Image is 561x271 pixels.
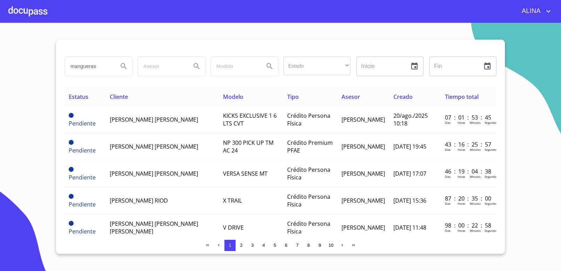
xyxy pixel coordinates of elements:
[223,197,242,204] span: X TRAIL
[458,175,465,178] p: Horas
[69,174,96,181] span: Pendiente
[223,170,268,177] span: VERSA SENSE MT
[115,58,132,75] button: Search
[69,120,96,127] span: Pendiente
[110,93,128,101] span: Cliente
[445,141,492,148] p: 43 : 16 : 25 : 57
[110,170,198,177] span: [PERSON_NAME] [PERSON_NAME]
[318,243,321,248] span: 9
[485,148,498,151] p: Segundos
[269,240,280,251] button: 5
[110,116,198,123] span: [PERSON_NAME] [PERSON_NAME]
[445,121,451,124] p: Dias
[445,93,479,101] span: Tiempo total
[211,57,258,76] input: search
[110,220,198,235] span: [PERSON_NAME] [PERSON_NAME] [PERSON_NAME]
[445,195,492,202] p: 87 : 20 : 35 : 00
[470,121,481,124] p: Minutos
[223,112,277,127] span: KICKS EXCLUSIVE 1 6 LTS CVT
[314,240,325,251] button: 9
[485,229,498,232] p: Segundos
[280,240,292,251] button: 6
[285,243,287,248] span: 6
[342,93,360,101] span: Asesor
[445,148,451,151] p: Dias
[287,193,330,208] span: Crédito Persona Física
[236,240,247,251] button: 2
[287,93,299,101] span: Tipo
[307,243,310,248] span: 8
[445,168,492,175] p: 46 : 19 : 04 : 38
[516,6,544,17] span: ALINA
[224,240,236,251] button: 1
[223,224,244,231] span: V DRIVE
[325,240,337,251] button: 10
[261,58,278,75] button: Search
[485,175,498,178] p: Segundos
[65,57,113,76] input: search
[287,112,330,127] span: Crédito Persona Física
[329,243,333,248] span: 10
[470,148,481,151] p: Minutos
[445,175,451,178] p: Dias
[223,93,243,101] span: Modelo
[240,243,242,248] span: 2
[458,148,465,151] p: Horas
[229,243,231,248] span: 1
[445,222,492,229] p: 98 : 00 : 22 : 58
[393,112,428,127] span: 20/ago./2025 10:18
[445,114,492,121] p: 07 : 01 : 53 : 45
[138,57,185,76] input: search
[342,116,385,123] span: [PERSON_NAME]
[69,201,96,208] span: Pendiente
[470,175,481,178] p: Minutos
[69,147,96,154] span: Pendiente
[342,170,385,177] span: [PERSON_NAME]
[458,202,465,205] p: Horas
[470,202,481,205] p: Minutos
[258,240,269,251] button: 4
[516,6,553,17] button: account of current user
[287,220,330,235] span: Crédito Persona Física
[110,197,168,204] span: [PERSON_NAME] RIOD
[303,240,314,251] button: 8
[342,143,385,150] span: [PERSON_NAME]
[188,58,205,75] button: Search
[69,194,74,199] span: Pendiente
[69,167,74,172] span: Pendiente
[470,229,481,232] p: Minutos
[393,224,426,231] span: [DATE] 11:48
[262,243,265,248] span: 4
[342,197,385,204] span: [PERSON_NAME]
[69,228,96,235] span: Pendiente
[223,139,273,154] span: NP 300 PICK UP TM AC 24
[296,243,298,248] span: 7
[69,140,74,145] span: Pendiente
[393,170,426,177] span: [DATE] 17:07
[251,243,254,248] span: 3
[445,202,451,205] p: Dias
[69,113,74,118] span: Pendiente
[110,143,198,150] span: [PERSON_NAME] [PERSON_NAME]
[393,197,426,204] span: [DATE] 15:36
[485,121,498,124] p: Segundos
[283,56,351,75] div: ​
[393,143,426,150] span: [DATE] 19:45
[287,166,330,181] span: Crédito Persona Física
[69,221,74,226] span: Pendiente
[458,121,465,124] p: Horas
[247,240,258,251] button: 3
[292,240,303,251] button: 7
[393,93,413,101] span: Creado
[445,229,451,232] p: Dias
[485,202,498,205] p: Segundos
[287,139,333,154] span: Crédito Premium PFAE
[69,93,88,101] span: Estatus
[458,229,465,232] p: Horas
[273,243,276,248] span: 5
[342,224,385,231] span: [PERSON_NAME]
